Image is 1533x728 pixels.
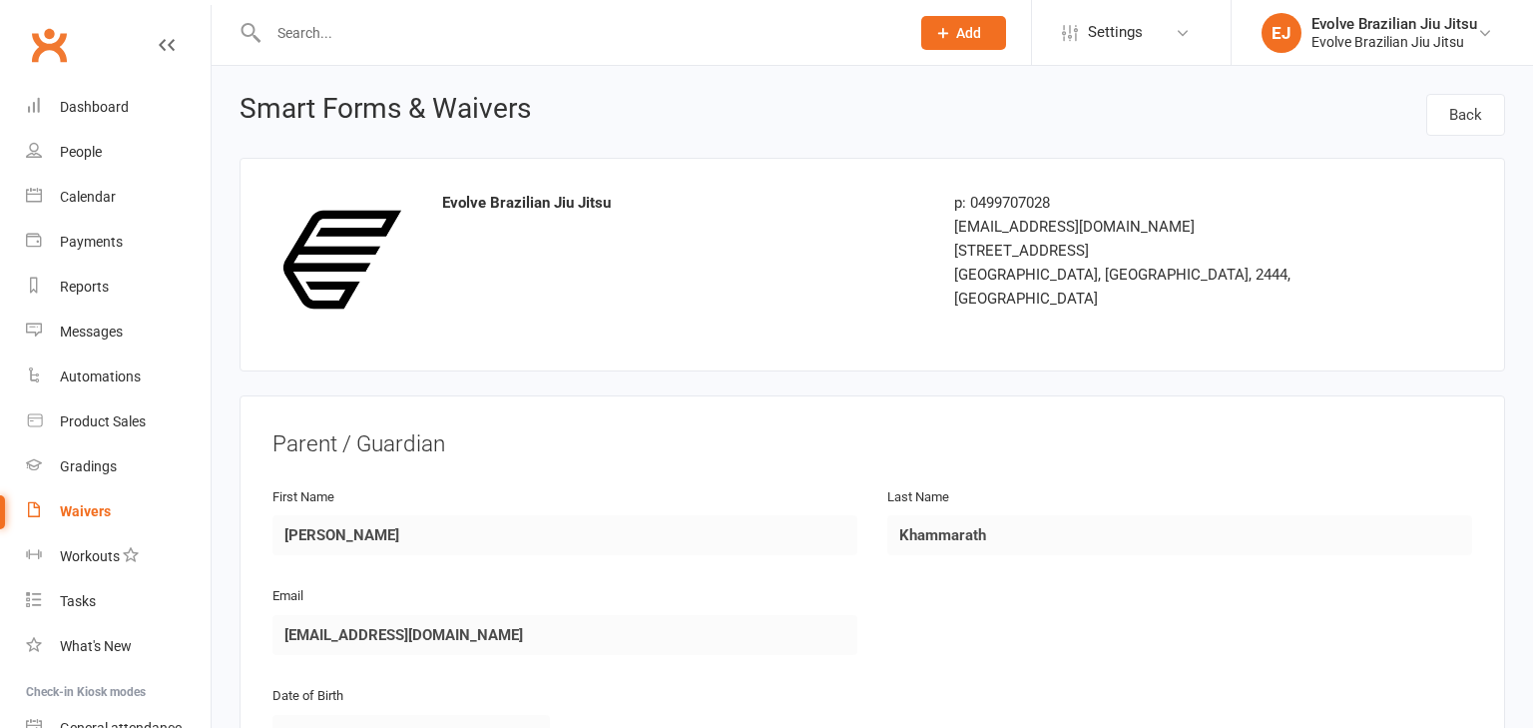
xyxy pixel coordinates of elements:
[956,25,981,41] span: Add
[60,548,120,564] div: Workouts
[272,686,343,707] label: Date of Birth
[60,458,117,474] div: Gradings
[26,534,211,579] a: Workouts
[26,310,211,355] a: Messages
[60,324,123,340] div: Messages
[272,428,1472,460] div: Parent / Guardian
[60,189,116,205] div: Calendar
[60,99,129,115] div: Dashboard
[26,265,211,310] a: Reports
[26,85,211,130] a: Dashboard
[954,191,1334,215] div: p: 0499707028
[1426,94,1505,136] a: Back
[26,355,211,399] a: Automations
[954,239,1334,263] div: [STREET_ADDRESS]
[26,130,211,175] a: People
[60,144,102,160] div: People
[26,579,211,624] a: Tasks
[26,444,211,489] a: Gradings
[272,586,303,607] label: Email
[26,489,211,534] a: Waivers
[60,368,141,384] div: Automations
[262,19,895,47] input: Search...
[1311,15,1477,33] div: Evolve Brazilian Jiu Jitsu
[1311,33,1477,51] div: Evolve Brazilian Jiu Jitsu
[442,194,611,212] strong: Evolve Brazilian Jiu Jitsu
[26,624,211,669] a: What's New
[272,487,334,508] label: First Name
[60,593,96,609] div: Tasks
[921,16,1006,50] button: Add
[240,94,531,130] h1: Smart Forms & Waivers
[24,20,74,70] a: Clubworx
[887,487,949,508] label: Last Name
[954,263,1334,311] div: [GEOGRAPHIC_DATA], [GEOGRAPHIC_DATA], 2444, [GEOGRAPHIC_DATA]
[60,413,146,429] div: Product Sales
[60,234,123,250] div: Payments
[26,399,211,444] a: Product Sales
[1262,13,1301,53] div: EJ
[1088,10,1143,55] span: Settings
[60,279,109,295] div: Reports
[26,175,211,220] a: Calendar
[272,191,412,329] img: 6f63894d-9f37-4ab0-b423-6b9cfc2e503d.jpg
[26,220,211,265] a: Payments
[60,503,111,519] div: Waivers
[60,638,132,654] div: What's New
[954,215,1334,239] div: [EMAIL_ADDRESS][DOMAIN_NAME]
